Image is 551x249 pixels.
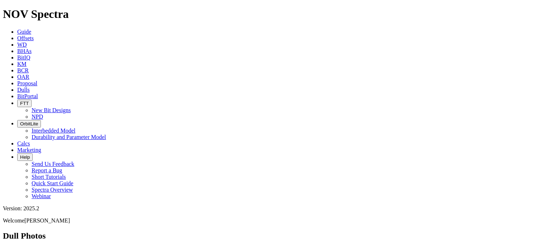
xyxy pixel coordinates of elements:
[32,193,51,199] a: Webinar
[17,29,31,35] a: Guide
[17,120,41,128] button: OrbitLite
[32,187,73,193] a: Spectra Overview
[17,153,33,161] button: Help
[17,140,30,147] a: Calcs
[17,80,37,86] a: Proposal
[3,205,548,212] div: Version: 2025.2
[17,74,29,80] a: OAR
[17,61,27,67] a: KM
[32,174,66,180] a: Short Tutorials
[20,154,30,160] span: Help
[32,134,106,140] a: Durability and Parameter Model
[17,100,32,107] button: FTT
[3,231,548,241] h2: Dull Photos
[32,180,73,186] a: Quick Start Guide
[17,35,34,41] a: Offsets
[3,8,548,21] h1: NOV Spectra
[32,107,71,113] a: New Bit Designs
[32,161,74,167] a: Send Us Feedback
[3,217,548,224] p: Welcome
[17,87,30,93] a: Dulls
[17,54,30,61] a: BitIQ
[32,128,75,134] a: Interbedded Model
[20,121,38,126] span: OrbitLite
[17,147,41,153] a: Marketing
[17,67,29,73] a: BCR
[24,217,70,224] span: [PERSON_NAME]
[32,167,62,173] a: Report a Bug
[17,48,32,54] a: BHAs
[32,114,43,120] a: NPD
[17,42,27,48] a: WD
[17,93,38,99] a: BitPortal
[20,101,29,106] span: FTT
